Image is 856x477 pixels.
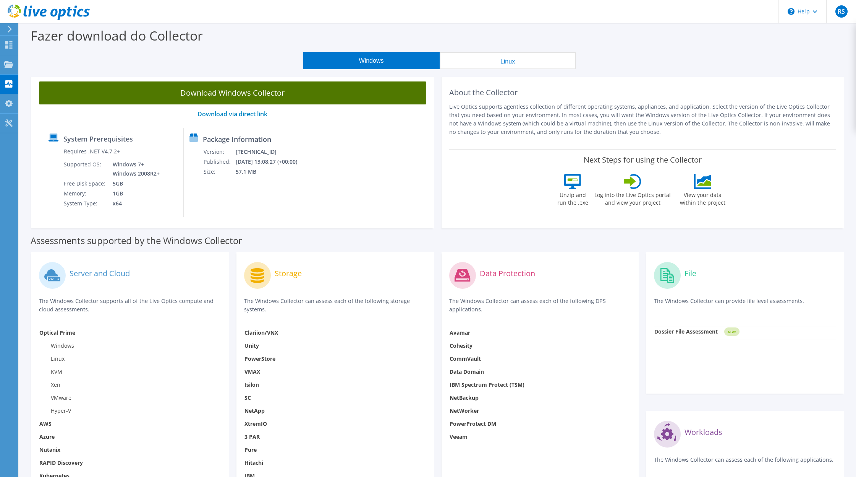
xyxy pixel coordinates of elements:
[244,394,251,401] strong: SC
[107,179,161,189] td: 5GB
[63,179,107,189] td: Free Disk Space:
[235,147,307,157] td: [TECHNICAL_ID]
[728,330,736,334] tspan: NEW!
[39,342,74,350] label: Windows
[107,199,161,208] td: x64
[107,160,161,179] td: Windows 7+ Windows 2008R2+
[450,368,484,375] strong: Data Domain
[450,329,470,336] strong: Avamar
[203,147,235,157] td: Version:
[555,189,590,207] label: Unzip and run the .exe
[203,157,235,167] td: Published:
[107,189,161,199] td: 1GB
[39,433,55,440] strong: Azure
[450,342,472,349] strong: Cohesity
[39,407,71,415] label: Hyper-V
[244,420,267,427] strong: XtremIO
[244,407,265,414] strong: NetApp
[39,446,60,453] strong: Nutanix
[235,157,307,167] td: [DATE] 13:08:27 (+00:00)
[449,297,631,314] p: The Windows Collector can assess each of the following DPS applications.
[684,270,696,277] label: File
[480,270,535,277] label: Data Protection
[449,103,837,136] p: Live Optics supports agentless collection of different operating systems, appliances, and applica...
[244,368,260,375] strong: VMAX
[39,420,52,427] strong: AWS
[39,459,83,466] strong: RAPID Discovery
[303,52,440,69] button: Windows
[63,189,107,199] td: Memory:
[654,328,718,335] strong: Dossier File Assessment
[450,394,479,401] strong: NetBackup
[675,189,730,207] label: View your data within the project
[450,355,481,362] strong: CommVault
[39,368,62,376] label: KVM
[275,270,302,277] label: Storage
[835,5,848,18] span: RS
[450,407,479,414] strong: NetWorker
[39,381,60,389] label: Xen
[31,237,242,244] label: Assessments supported by the Windows Collector
[244,355,275,362] strong: PowerStore
[594,189,671,207] label: Log into the Live Optics portal and view your project
[31,27,203,44] label: Fazer download do Collector
[39,297,221,314] p: The Windows Collector supports all of the Live Optics compute and cloud assessments.
[235,167,307,177] td: 57.1 MB
[63,135,133,143] label: System Prerequisites
[39,329,75,336] strong: Optical Prime
[197,110,267,118] a: Download via direct link
[244,342,259,349] strong: Unity
[244,297,426,314] p: The Windows Collector can assess each of the following storage systems.
[450,381,524,388] strong: IBM Spectrum Protect (TSM)
[654,456,836,471] p: The Windows Collector can assess each of the following applications.
[244,459,263,466] strong: Hitachi
[654,297,836,313] p: The Windows Collector can provide file level assessments.
[244,446,257,453] strong: Pure
[684,428,722,436] label: Workloads
[70,270,130,277] label: Server and Cloud
[39,394,71,402] label: VMware
[788,8,795,15] svg: \n
[584,155,702,164] label: Next Steps for using the Collector
[450,420,496,427] strong: PowerProtect DM
[244,329,278,336] strong: Clariion/VNX
[64,148,120,155] label: Requires .NET V4.7.2+
[244,381,259,388] strong: Isilon
[203,167,235,177] td: Size:
[39,81,426,104] a: Download Windows Collector
[39,355,65,363] label: Linux
[449,88,837,97] h2: About the Collector
[440,52,576,69] button: Linux
[203,135,271,143] label: Package Information
[63,199,107,208] td: System Type:
[450,433,468,440] strong: Veeam
[63,160,107,179] td: Supported OS:
[244,433,260,440] strong: 3 PAR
